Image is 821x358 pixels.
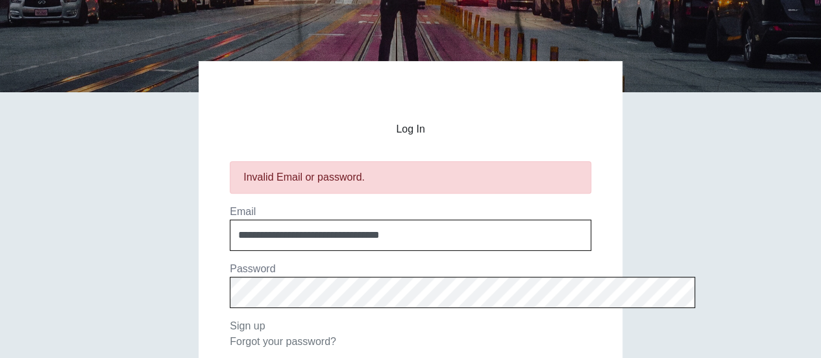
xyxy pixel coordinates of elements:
[230,206,256,217] label: Email
[230,320,265,331] a: Sign up
[243,170,578,185] div: Invalid Email or password.
[230,123,591,135] h2: Log In
[230,336,336,347] a: Forgot your password?
[230,263,275,274] label: Password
